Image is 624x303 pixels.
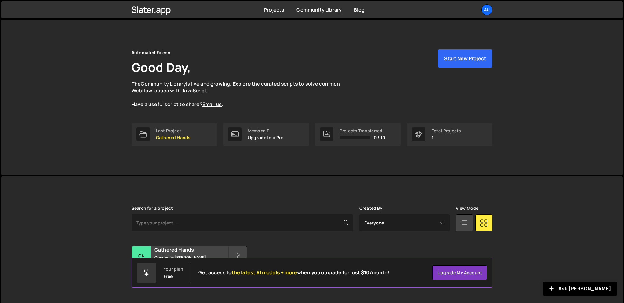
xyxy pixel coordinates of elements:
div: Free [164,274,173,279]
span: 0 / 10 [374,135,385,140]
a: Projects [264,6,284,13]
button: Ask [PERSON_NAME] [543,282,617,296]
h2: Get access to when you upgrade for just $10/month! [198,270,389,275]
span: the latest AI models + more [232,269,297,276]
div: Ga [132,246,151,266]
div: Automated Falcon [132,49,171,56]
a: Au [481,4,492,15]
label: Search for a project [132,206,173,211]
a: Upgrade my account [432,265,487,280]
button: Start New Project [438,49,492,68]
p: The is live and growing. Explore the curated scripts to solve common Webflow issues with JavaScri... [132,80,352,108]
p: 1 [432,135,461,140]
a: Email us [202,101,222,108]
label: View Mode [456,206,478,211]
div: Projects Transferred [340,128,385,133]
div: Last Project [156,128,191,133]
a: Blog [354,6,365,13]
a: Community Library [296,6,342,13]
div: Your plan [164,267,183,272]
div: Total Projects [432,128,461,133]
a: Ga Gathered Hands Created by [PERSON_NAME][EMAIL_ADDRESS][DOMAIN_NAME] No pages have been added t... [132,246,247,284]
h1: Good Day, [132,59,191,76]
a: Community Library [141,80,186,87]
div: Member ID [248,128,284,133]
label: Created By [359,206,383,211]
h2: Gathered Hands [154,246,228,253]
p: Upgrade to a Pro [248,135,284,140]
a: Last Project Gathered Hands [132,123,217,146]
p: Gathered Hands [156,135,191,140]
small: Created by [PERSON_NAME][EMAIL_ADDRESS][DOMAIN_NAME] [154,255,228,265]
input: Type your project... [132,214,353,231]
